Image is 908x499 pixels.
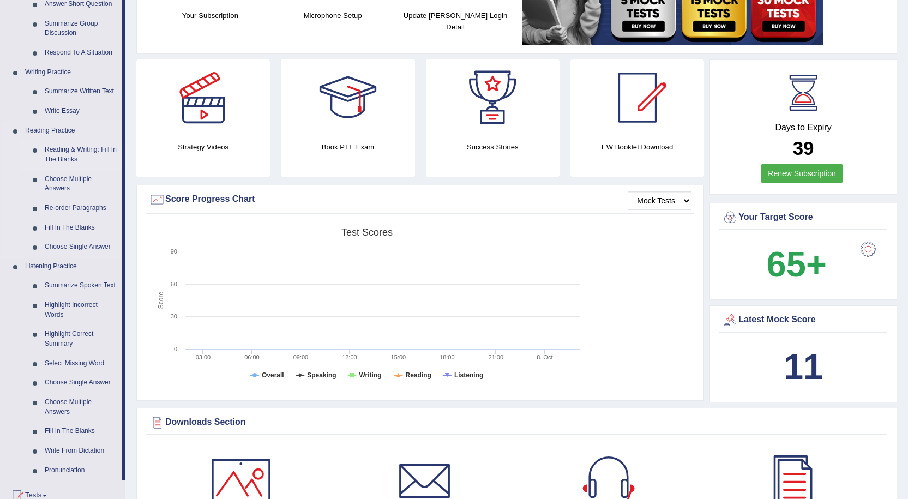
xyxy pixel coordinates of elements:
[40,441,122,461] a: Write From Dictation
[307,371,336,379] tspan: Speaking
[40,140,122,169] a: Reading & Writing: Fill In The Blanks
[20,63,122,82] a: Writing Practice
[171,248,177,255] text: 90
[400,10,512,33] h4: Update [PERSON_NAME] Login Detail
[40,218,122,238] a: Fill In The Blanks
[149,191,691,208] div: Score Progress Chart
[761,164,843,183] a: Renew Subscription
[174,346,177,352] text: 0
[171,281,177,287] text: 60
[722,312,885,328] div: Latest Mock Score
[784,347,823,387] b: 11
[722,123,885,133] h4: Days to Expiry
[40,14,122,43] a: Summarize Group Discussion
[154,10,266,21] h4: Your Subscription
[570,141,704,153] h4: EW Booklet Download
[454,371,483,379] tspan: Listening
[40,43,122,63] a: Respond To A Situation
[391,354,406,360] text: 15:00
[171,313,177,320] text: 30
[40,422,122,441] a: Fill In The Blanks
[136,141,270,153] h4: Strategy Videos
[426,141,560,153] h4: Success Stories
[40,276,122,296] a: Summarize Spoken Text
[196,354,211,360] text: 03:00
[40,373,122,393] a: Choose Single Answer
[20,121,122,141] a: Reading Practice
[277,10,389,21] h4: Microphone Setup
[537,354,552,360] tspan: 8. Oct
[722,209,885,226] div: Your Target Score
[793,137,814,159] b: 39
[40,237,122,257] a: Choose Single Answer
[149,414,885,431] div: Downloads Section
[157,292,165,309] tspan: Score
[244,354,260,360] text: 06:00
[40,170,122,199] a: Choose Multiple Answers
[406,371,431,379] tspan: Reading
[20,257,122,276] a: Listening Practice
[40,461,122,480] a: Pronunciation
[359,371,381,379] tspan: Writing
[281,141,414,153] h4: Book PTE Exam
[767,244,827,284] b: 65+
[40,393,122,422] a: Choose Multiple Answers
[489,354,504,360] text: 21:00
[341,227,393,238] tspan: Test scores
[40,324,122,353] a: Highlight Correct Summary
[440,354,455,360] text: 18:00
[342,354,357,360] text: 12:00
[40,354,122,374] a: Select Missing Word
[40,199,122,218] a: Re-order Paragraphs
[293,354,309,360] text: 09:00
[262,371,284,379] tspan: Overall
[40,82,122,101] a: Summarize Written Text
[40,296,122,324] a: Highlight Incorrect Words
[40,101,122,121] a: Write Essay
